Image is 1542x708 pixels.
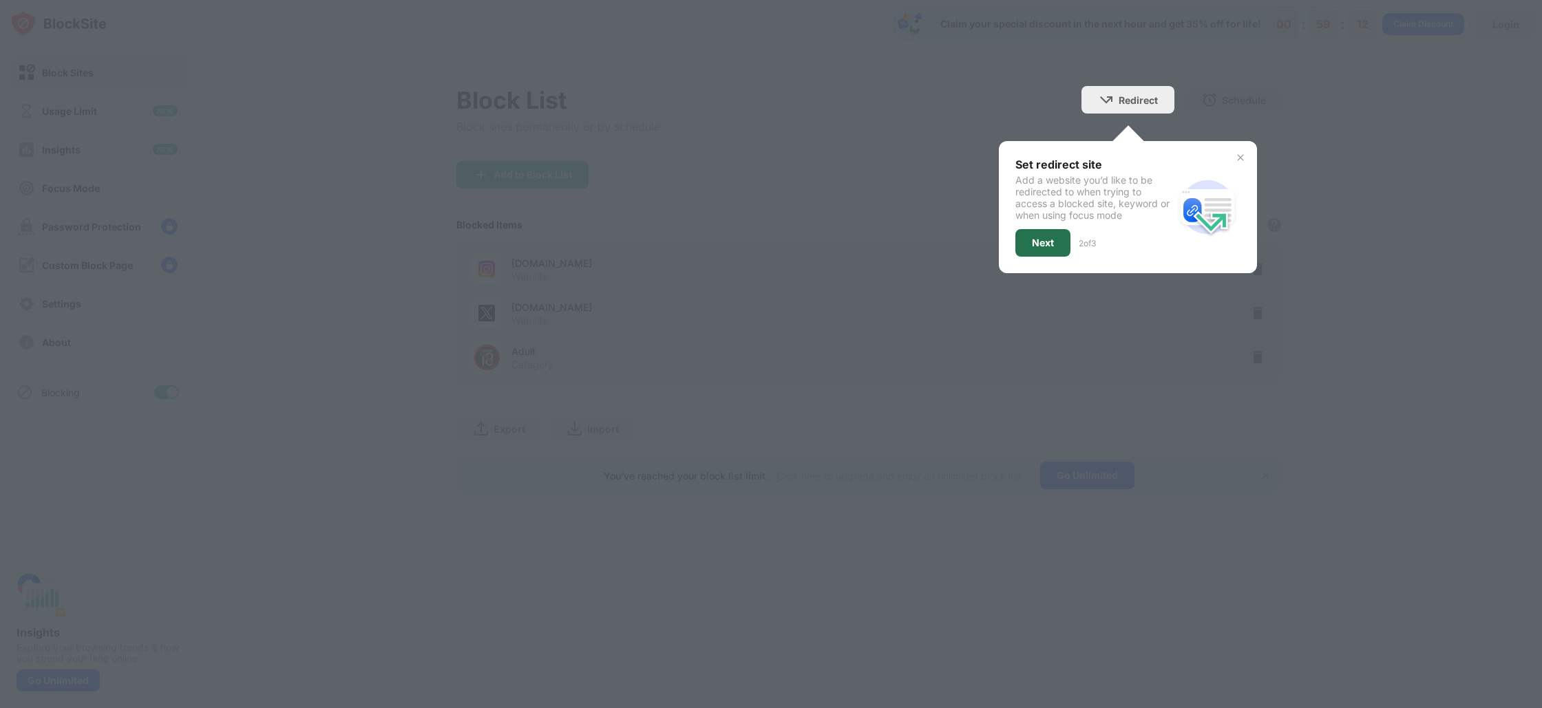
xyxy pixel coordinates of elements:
[1015,174,1174,221] div: Add a website you’d like to be redirected to when trying to access a blocked site, keyword or whe...
[1235,152,1246,163] img: x-button.svg
[1032,237,1054,248] div: Next
[1015,158,1174,171] div: Set redirect site
[1119,94,1158,106] div: Redirect
[1174,174,1240,240] img: redirect.svg
[1079,238,1096,248] div: 2 of 3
